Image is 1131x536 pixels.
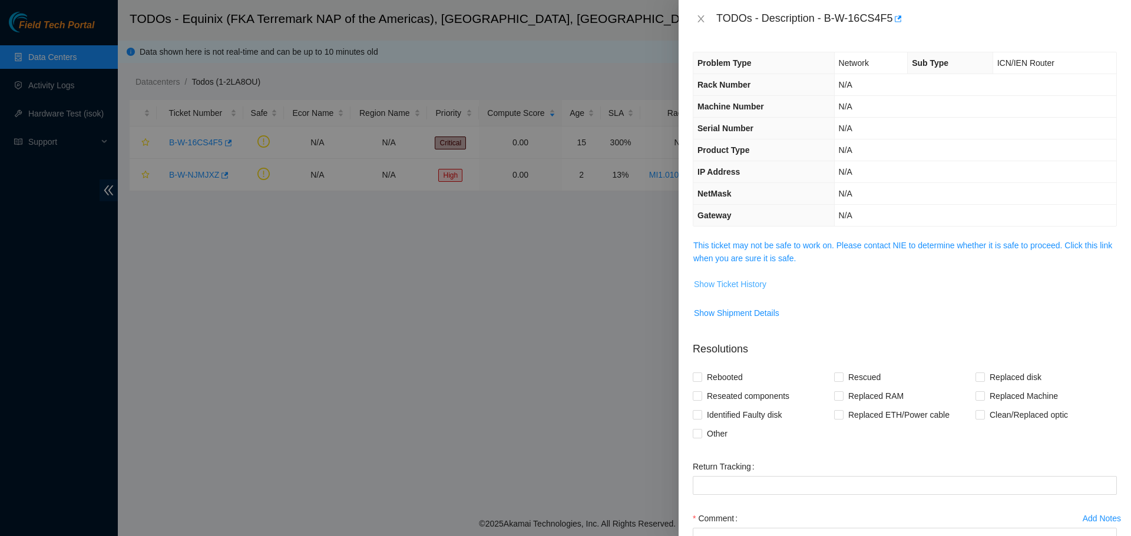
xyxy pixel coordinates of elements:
[985,387,1063,405] span: Replaced Machine
[697,167,740,177] span: IP Address
[839,189,852,198] span: N/A
[697,58,752,68] span: Problem Type
[839,124,852,133] span: N/A
[912,58,948,68] span: Sub Type
[702,424,732,443] span: Other
[694,278,766,291] span: Show Ticket History
[697,189,732,198] span: NetMask
[839,211,852,220] span: N/A
[693,476,1117,495] input: Return Tracking
[693,509,742,528] label: Comment
[702,387,794,405] span: Reseated components
[839,167,852,177] span: N/A
[694,307,779,319] span: Show Shipment Details
[716,9,1117,28] div: TODOs - Description - B-W-16CS4F5
[693,14,709,25] button: Close
[702,368,748,387] span: Rebooted
[696,14,706,24] span: close
[844,368,885,387] span: Rescued
[839,145,852,155] span: N/A
[985,368,1046,387] span: Replaced disk
[1082,509,1122,528] button: Add Notes
[693,241,1112,263] a: This ticket may not be safe to work on. Please contact NIE to determine whether it is safe to pro...
[693,457,759,476] label: Return Tracking
[693,332,1117,357] p: Resolutions
[839,80,852,89] span: N/A
[693,275,767,294] button: Show Ticket History
[693,304,780,322] button: Show Shipment Details
[697,102,764,111] span: Machine Number
[997,58,1054,68] span: ICN/IEN Router
[697,145,749,155] span: Product Type
[839,58,869,68] span: Network
[697,124,753,133] span: Serial Number
[702,405,787,424] span: Identified Faulty disk
[844,405,954,424] span: Replaced ETH/Power cable
[839,102,852,111] span: N/A
[844,387,908,405] span: Replaced RAM
[697,211,732,220] span: Gateway
[985,405,1073,424] span: Clean/Replaced optic
[697,80,750,89] span: Rack Number
[1083,514,1121,522] div: Add Notes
